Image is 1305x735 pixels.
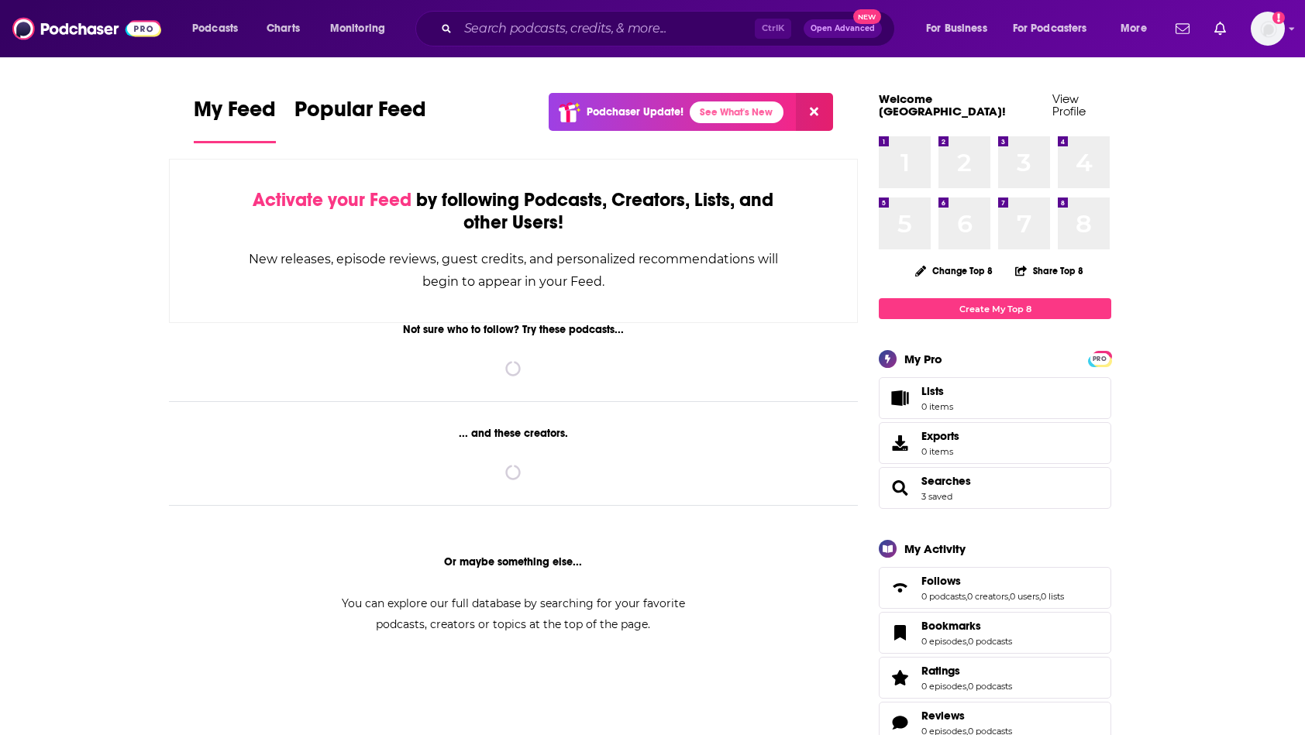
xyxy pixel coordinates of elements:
span: Bookmarks [921,619,981,633]
a: Follows [921,574,1064,588]
span: Bookmarks [879,612,1111,654]
span: Reviews [921,709,965,723]
span: My Feed [194,96,276,132]
a: Welcome [GEOGRAPHIC_DATA]! [879,91,1006,118]
a: Follows [884,577,915,599]
span: Exports [921,429,959,443]
img: User Profile [1251,12,1285,46]
a: Reviews [921,709,1012,723]
div: Search podcasts, credits, & more... [430,11,910,46]
a: Popular Feed [294,96,426,143]
a: 0 podcasts [968,636,1012,647]
a: PRO [1090,352,1109,364]
button: Show profile menu [1251,12,1285,46]
a: Reviews [884,712,915,733]
span: Follows [921,574,961,588]
div: Or maybe something else... [169,555,858,568]
span: Open Advanced [811,25,875,33]
span: 0 items [921,446,959,457]
span: 0 items [921,401,953,412]
span: , [966,636,968,647]
a: Ratings [884,667,915,689]
span: Lists [921,384,944,398]
a: Searches [884,477,915,499]
a: Searches [921,474,971,488]
button: Change Top 8 [906,261,1002,280]
button: open menu [319,16,405,41]
a: 0 podcasts [968,681,1012,692]
a: Bookmarks [884,622,915,644]
span: Searches [879,467,1111,509]
div: New releases, episode reviews, guest credits, and personalized recommendations will begin to appe... [247,248,780,293]
span: Logged in as dkcsports [1251,12,1285,46]
img: Podchaser - Follow, Share and Rate Podcasts [12,14,161,43]
div: My Activity [904,541,966,556]
button: open menu [1110,16,1166,41]
a: Charts [257,16,309,41]
a: 0 creators [967,591,1008,602]
div: Not sure who to follow? Try these podcasts... [169,323,858,336]
div: You can explore our full database by searching for your favorite podcasts, creators or topics at ... [322,593,704,635]
a: 0 episodes [921,681,966,692]
a: View Profile [1052,91,1086,118]
span: PRO [1090,353,1109,365]
div: My Pro [904,352,942,366]
span: New [853,9,881,24]
span: Lists [884,387,915,409]
span: Popular Feed [294,96,426,132]
a: Lists [879,377,1111,419]
a: Create My Top 8 [879,298,1111,319]
a: My Feed [194,96,276,143]
span: Monitoring [330,18,385,39]
a: 0 users [1010,591,1039,602]
div: ... and these creators. [169,427,858,440]
button: Open AdvancedNew [804,19,882,38]
span: , [1008,591,1010,602]
span: , [1039,591,1041,602]
button: open menu [1003,16,1110,41]
span: For Business [926,18,987,39]
div: by following Podcasts, Creators, Lists, and other Users! [247,189,780,234]
a: 0 podcasts [921,591,966,602]
p: Podchaser Update! [587,105,683,118]
span: Follows [879,567,1111,609]
span: Exports [884,432,915,454]
a: 3 saved [921,491,952,502]
svg: Add a profile image [1272,12,1285,24]
span: Ctrl K [755,19,791,39]
button: open menu [915,16,1007,41]
input: Search podcasts, credits, & more... [458,16,755,41]
a: Bookmarks [921,619,1012,633]
a: Ratings [921,664,1012,678]
a: 0 lists [1041,591,1064,602]
span: For Podcasters [1013,18,1087,39]
span: Activate your Feed [253,188,411,211]
span: Ratings [921,664,960,678]
a: Show notifications dropdown [1208,15,1232,42]
button: open menu [181,16,258,41]
span: Podcasts [192,18,238,39]
a: See What's New [690,101,783,123]
button: Share Top 8 [1014,256,1084,286]
span: Charts [267,18,300,39]
span: , [966,591,967,602]
a: Show notifications dropdown [1169,15,1196,42]
span: , [966,681,968,692]
a: Exports [879,422,1111,464]
a: 0 episodes [921,636,966,647]
span: More [1121,18,1147,39]
span: Lists [921,384,953,398]
span: Ratings [879,657,1111,699]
